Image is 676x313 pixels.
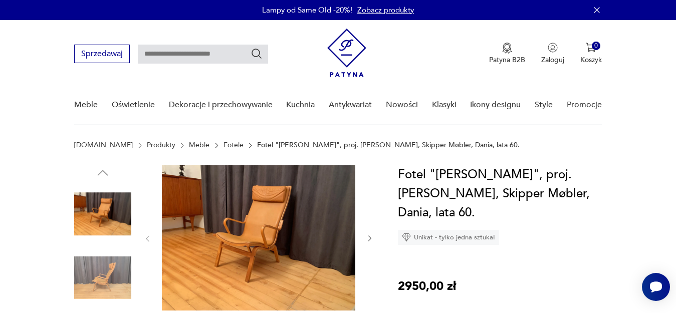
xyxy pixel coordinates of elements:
a: Meble [74,86,98,124]
img: Ikonka użytkownika [548,43,558,53]
div: 0 [592,42,600,50]
iframe: Smartsupp widget button [642,273,670,301]
p: Fotel "[PERSON_NAME]", proj. [PERSON_NAME], Skipper Møbler, Dania, lata 60. [257,141,520,149]
img: Ikona diamentu [402,233,411,242]
p: Zaloguj [541,55,564,65]
p: Patyna B2B [489,55,525,65]
img: Ikona medalu [502,43,512,54]
a: Style [535,86,553,124]
img: Ikona koszyka [586,43,596,53]
a: Sprzedawaj [74,51,130,58]
a: Dekoracje i przechowywanie [169,86,273,124]
a: Kuchnia [286,86,315,124]
button: Sprzedawaj [74,45,130,63]
button: Zaloguj [541,43,564,65]
p: 2950,00 zł [398,277,456,296]
a: Antykwariat [329,86,372,124]
p: Lampy od Same Old -20%! [262,5,352,15]
img: Zdjęcie produktu Fotel "Albert", proj. Finn Østergaard, Skipper Møbler, Dania, lata 60. [74,185,131,242]
a: Fotele [223,141,244,149]
a: Zobacz produkty [357,5,414,15]
a: Klasyki [432,86,457,124]
button: Szukaj [251,48,263,60]
button: Patyna B2B [489,43,525,65]
a: Ikony designu [470,86,521,124]
div: Unikat - tylko jedna sztuka! [398,230,499,245]
img: Patyna - sklep z meblami i dekoracjami vintage [327,29,366,77]
p: Koszyk [580,55,602,65]
button: 0Koszyk [580,43,602,65]
a: [DOMAIN_NAME] [74,141,133,149]
img: Zdjęcie produktu Fotel "Albert", proj. Finn Østergaard, Skipper Møbler, Dania, lata 60. [162,165,355,310]
a: Ikona medaluPatyna B2B [489,43,525,65]
a: Promocje [567,86,602,124]
img: Zdjęcie produktu Fotel "Albert", proj. Finn Østergaard, Skipper Møbler, Dania, lata 60. [74,249,131,306]
a: Oświetlenie [112,86,155,124]
a: Meble [189,141,209,149]
h1: Fotel "[PERSON_NAME]", proj. [PERSON_NAME], Skipper Møbler, Dania, lata 60. [398,165,609,222]
a: Produkty [147,141,175,149]
a: Nowości [386,86,418,124]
